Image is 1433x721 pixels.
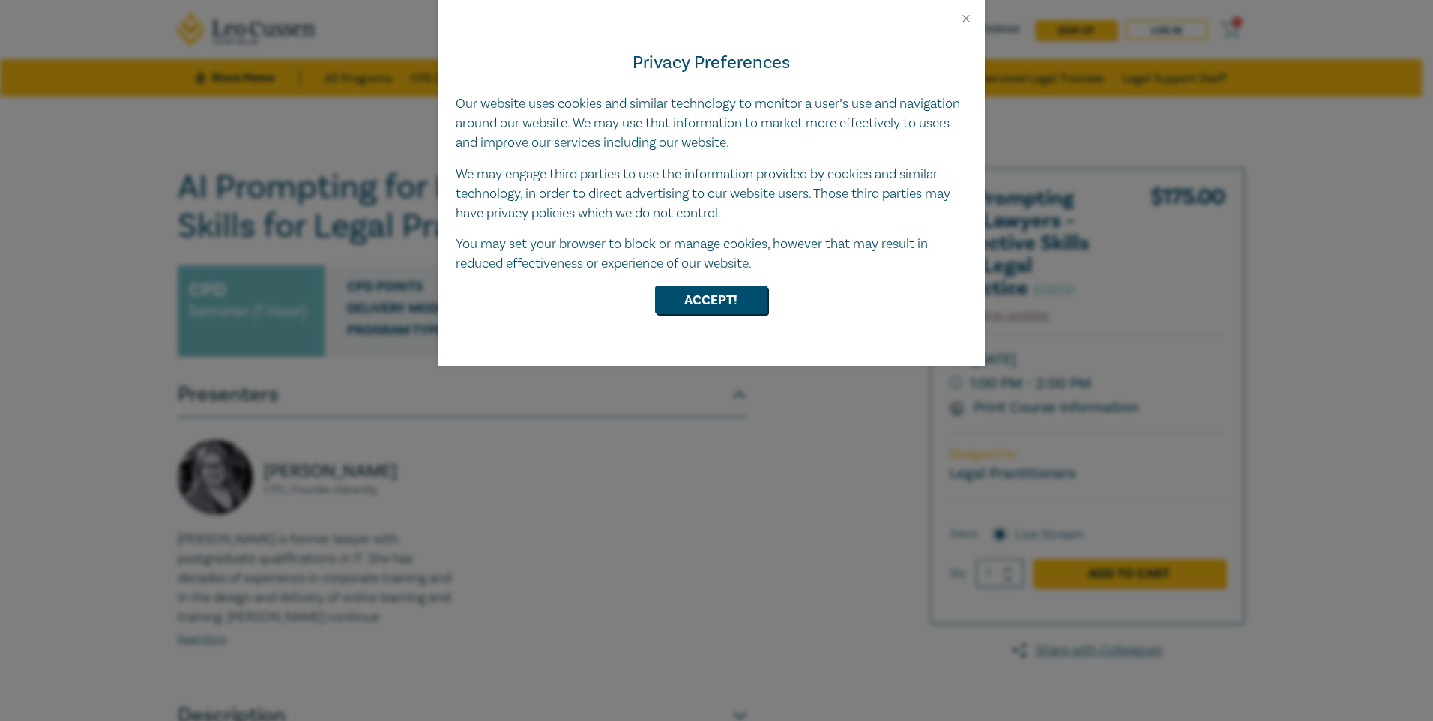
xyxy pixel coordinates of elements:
[959,12,973,25] button: Close
[456,94,967,153] p: Our website uses cookies and similar technology to monitor a user’s use and navigation around our...
[456,165,967,223] p: We may engage third parties to use the information provided by cookies and similar technology, in...
[456,235,967,274] p: You may set your browser to block or manage cookies, however that may result in reduced effective...
[655,286,767,314] button: Accept!
[456,49,967,76] h4: Privacy Preferences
